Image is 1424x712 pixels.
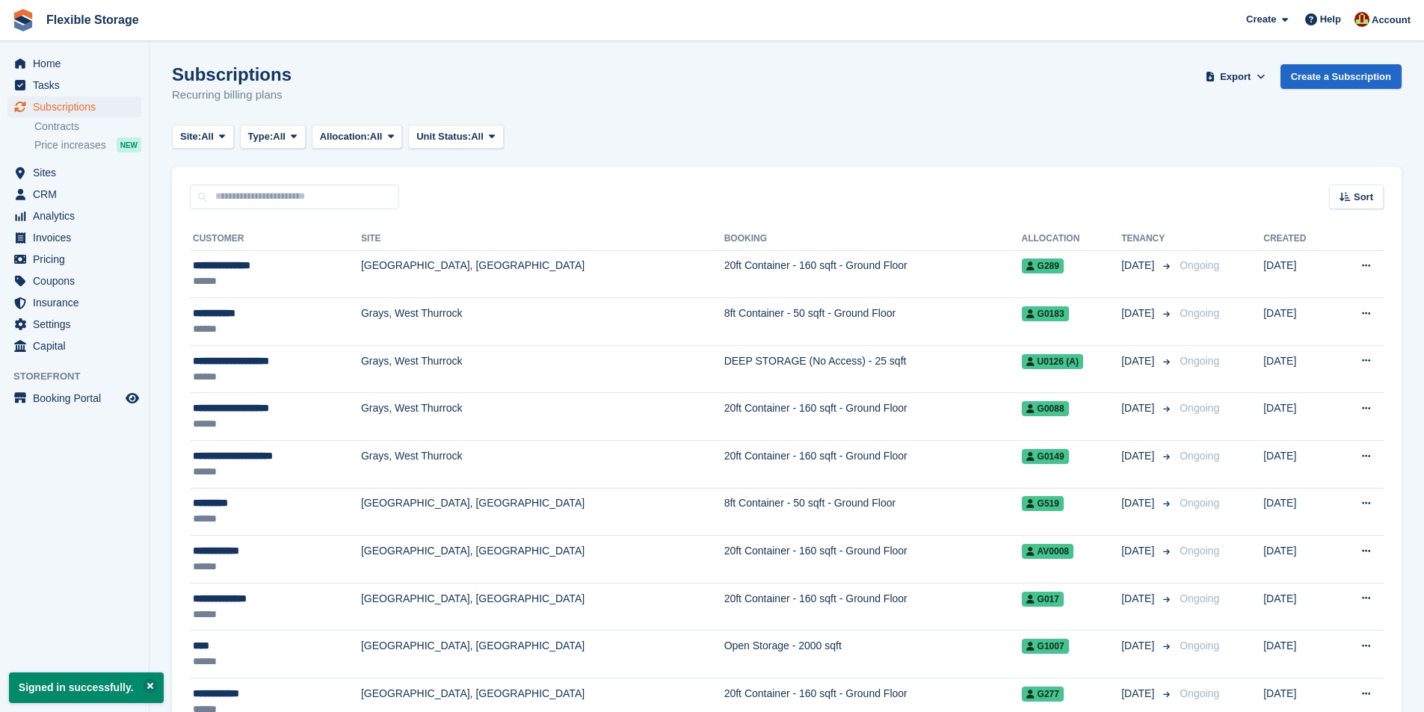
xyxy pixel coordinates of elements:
[13,369,149,384] span: Storefront
[33,314,123,335] span: Settings
[361,631,724,678] td: [GEOGRAPHIC_DATA], [GEOGRAPHIC_DATA]
[1280,64,1402,89] a: Create a Subscription
[7,292,141,313] a: menu
[416,129,471,144] span: Unit Status:
[361,345,724,393] td: Grays, West Thurrock
[9,672,164,703] p: Signed in successfully.
[471,129,484,144] span: All
[1121,638,1157,654] span: [DATE]
[1022,401,1069,416] span: G0088
[33,162,123,183] span: Sites
[33,96,123,117] span: Subscriptions
[1203,64,1269,89] button: Export
[361,441,724,489] td: Grays, West Thurrock
[248,129,274,144] span: Type:
[1022,227,1122,251] th: Allocation
[1121,543,1157,559] span: [DATE]
[361,393,724,441] td: Grays, West Thurrock
[724,393,1022,441] td: 20ft Container - 160 sqft - Ground Floor
[7,388,141,409] a: menu
[1263,393,1333,441] td: [DATE]
[1180,640,1219,651] span: Ongoing
[1180,355,1219,367] span: Ongoing
[1121,400,1157,416] span: [DATE]
[1263,536,1333,583] td: [DATE]
[724,250,1022,298] td: 20ft Container - 160 sqft - Ground Floor
[1263,631,1333,678] td: [DATE]
[361,298,724,346] td: Grays, West Thurrock
[7,249,141,270] a: menu
[1180,450,1219,462] span: Ongoing
[1121,227,1174,251] th: Tenancy
[1022,354,1083,369] span: U0126 (a)
[1320,12,1341,27] span: Help
[1263,250,1333,298] td: [DATE]
[1180,687,1219,699] span: Ongoing
[34,120,141,134] a: Contracts
[361,583,724,631] td: [GEOGRAPHIC_DATA], [GEOGRAPHIC_DATA]
[117,137,141,152] div: NEW
[1263,488,1333,536] td: [DATE]
[1180,592,1219,604] span: Ongoing
[34,137,141,153] a: Price increases NEW
[724,631,1022,678] td: Open Storage - 2000 sqft
[724,227,1022,251] th: Booking
[7,184,141,205] a: menu
[361,227,724,251] th: Site
[1022,306,1069,321] span: G0183
[1022,449,1069,464] span: G0149
[1180,497,1219,509] span: Ongoing
[1022,639,1069,654] span: G1007
[1246,12,1276,27] span: Create
[1121,258,1157,273] span: [DATE]
[1121,686,1157,702] span: [DATE]
[312,125,403,149] button: Allocation: All
[273,129,286,144] span: All
[33,270,123,291] span: Coupons
[724,345,1022,393] td: DEEP STORAGE (No Access) - 25 sqft
[180,129,201,144] span: Site:
[33,249,123,270] span: Pricing
[33,184,123,205] span: CRM
[361,488,724,536] td: [GEOGRAPHIC_DATA], [GEOGRAPHIC_DATA]
[1263,227,1333,251] th: Created
[34,138,106,152] span: Price increases
[1180,402,1219,414] span: Ongoing
[1121,495,1157,511] span: [DATE]
[33,53,123,74] span: Home
[724,441,1022,489] td: 20ft Container - 160 sqft - Ground Floor
[201,129,214,144] span: All
[172,87,292,104] p: Recurring billing plans
[361,536,724,583] td: [GEOGRAPHIC_DATA], [GEOGRAPHIC_DATA]
[7,335,141,356] a: menu
[1022,496,1064,511] span: G519
[1220,69,1251,84] span: Export
[1263,345,1333,393] td: [DATE]
[1263,441,1333,489] td: [DATE]
[33,227,123,248] span: Invoices
[240,125,306,149] button: Type: All
[1121,306,1157,321] span: [DATE]
[7,53,141,74] a: menu
[7,96,141,117] a: menu
[172,64,292,84] h1: Subscriptions
[33,292,123,313] span: Insurance
[1121,353,1157,369] span: [DATE]
[724,298,1022,346] td: 8ft Container - 50 sqft - Ground Floor
[724,488,1022,536] td: 8ft Container - 50 sqft - Ground Floor
[724,583,1022,631] td: 20ft Container - 160 sqft - Ground Floor
[33,205,123,226] span: Analytics
[320,129,370,144] span: Allocation:
[190,227,361,251] th: Customer
[1022,544,1073,559] span: AV0008
[1022,687,1064,702] span: G277
[123,389,141,407] a: Preview store
[33,388,123,409] span: Booking Portal
[172,125,234,149] button: Site: All
[408,125,503,149] button: Unit Status: All
[7,75,141,96] a: menu
[7,162,141,183] a: menu
[33,75,123,96] span: Tasks
[1263,298,1333,346] td: [DATE]
[1354,12,1369,27] img: David Jones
